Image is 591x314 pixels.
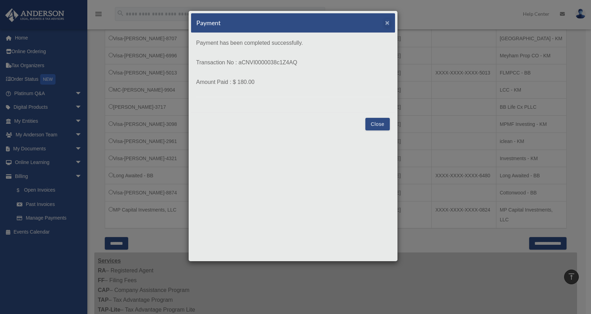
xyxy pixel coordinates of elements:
[385,19,390,27] span: ×
[196,38,390,48] p: Payment has been completed successfully.
[196,58,390,67] p: Transaction No : aCNVI0000038c1Z4AQ
[365,118,389,130] button: Close
[196,19,221,27] h5: Payment
[385,19,390,26] button: Close
[196,77,390,87] p: Amount Paid : $ 180.00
